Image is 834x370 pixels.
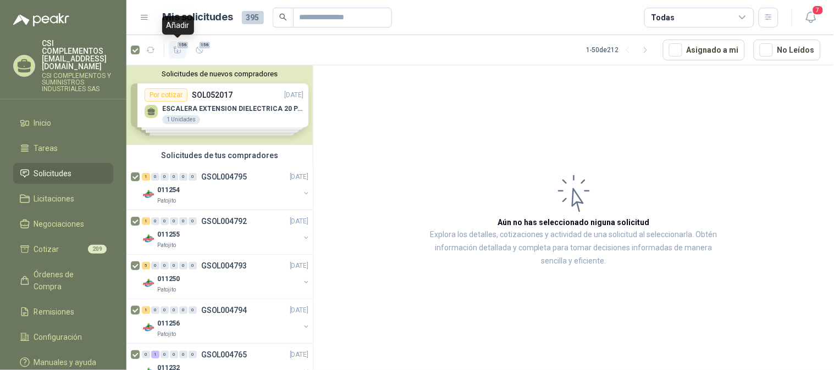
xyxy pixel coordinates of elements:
[13,113,113,133] a: Inicio
[423,228,724,268] p: Explora los detalles, cotizaciones y actividad de una solicitud al seleccionarla. Obtén informaci...
[142,170,311,205] a: 1 0 0 0 0 0 GSOL004795[DATE] Company Logo011254Patojito
[13,264,113,297] a: Órdenes de Compra
[587,41,654,59] div: 1 - 50 de 212
[142,188,155,201] img: Company Logo
[34,306,75,318] span: Remisiones
[201,262,247,270] p: GSOL004793
[142,277,155,290] img: Company Logo
[191,41,208,59] button: 156
[34,356,97,368] span: Manuales y ayuda
[176,41,189,49] span: 156
[151,173,159,181] div: 0
[142,262,150,270] div: 5
[142,321,155,334] img: Company Logo
[131,70,308,78] button: Solicitudes de nuevos compradores
[157,229,180,240] p: 011255
[151,306,159,314] div: 0
[201,351,247,358] p: GSOL004765
[290,261,308,271] p: [DATE]
[179,217,187,225] div: 0
[34,193,75,205] span: Licitaciones
[34,117,52,129] span: Inicio
[34,243,59,255] span: Cotizar
[161,217,169,225] div: 0
[157,330,176,339] p: Patojito
[812,5,824,15] span: 7
[151,351,159,358] div: 1
[157,197,176,205] p: Patojito
[162,16,194,35] div: Añadir
[242,11,264,24] span: 395
[142,259,311,294] a: 5 0 0 0 0 0 GSOL004793[DATE] Company Logo011250Patojito
[161,306,169,314] div: 0
[189,351,197,358] div: 0
[13,13,69,26] img: Logo peakr
[13,239,113,260] a: Cotizar209
[13,188,113,209] a: Licitaciones
[179,173,187,181] div: 0
[34,142,58,154] span: Tareas
[157,185,180,195] p: 011254
[151,217,159,225] div: 0
[201,306,247,314] p: GSOL004794
[189,262,197,270] div: 0
[163,9,233,25] h1: Mis solicitudes
[754,40,821,60] button: No Leídos
[42,72,113,92] p: CSI COMPLEMENTOS Y SUMINISTROS INDUSTRIALES SAS
[170,306,178,314] div: 0
[13,301,113,322] a: Remisiones
[290,350,308,360] p: [DATE]
[13,214,113,234] a: Negociaciones
[157,285,176,294] p: Patojito
[34,218,85,230] span: Negociaciones
[801,8,821,27] button: 7
[290,172,308,182] p: [DATE]
[13,138,113,159] a: Tareas
[170,262,178,270] div: 0
[126,145,313,166] div: Solicitudes de tus compradores
[34,167,72,180] span: Solicitudes
[498,216,650,228] h3: Aún no has seleccionado niguna solicitud
[161,173,169,181] div: 0
[189,217,197,225] div: 0
[13,327,113,347] a: Configuración
[42,40,113,70] p: CSI COMPLEMENTOS [EMAIL_ADDRESS][DOMAIN_NAME]
[142,351,150,358] div: 0
[179,351,187,358] div: 0
[88,245,107,254] span: 209
[142,215,311,250] a: 1 0 0 0 0 0 GSOL004792[DATE] Company Logo011255Patojito
[142,217,150,225] div: 1
[126,65,313,145] div: Solicitudes de nuevos compradoresPor cotizarSOL052017[DATE] ESCALERA EXTENSION DIELECTRICA 20 PAS...
[151,262,159,270] div: 0
[290,305,308,316] p: [DATE]
[279,13,287,21] span: search
[157,318,180,329] p: 011256
[198,41,211,49] span: 156
[179,306,187,314] div: 0
[142,306,150,314] div: 1
[201,173,247,181] p: GSOL004795
[157,274,180,284] p: 011250
[161,262,169,270] div: 0
[170,351,178,358] div: 0
[142,232,155,245] img: Company Logo
[170,217,178,225] div: 0
[157,241,176,250] p: Patojito
[169,41,186,59] button: 156
[179,262,187,270] div: 0
[34,331,82,343] span: Configuración
[189,173,197,181] div: 0
[170,173,178,181] div: 0
[201,217,247,225] p: GSOL004792
[142,173,150,181] div: 1
[290,216,308,227] p: [DATE]
[142,304,311,339] a: 1 0 0 0 0 0 GSOL004794[DATE] Company Logo011256Patojito
[34,268,103,293] span: Órdenes de Compra
[161,351,169,358] div: 0
[651,12,675,24] div: Todas
[189,306,197,314] div: 0
[663,40,745,60] button: Asignado a mi
[13,163,113,184] a: Solicitudes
